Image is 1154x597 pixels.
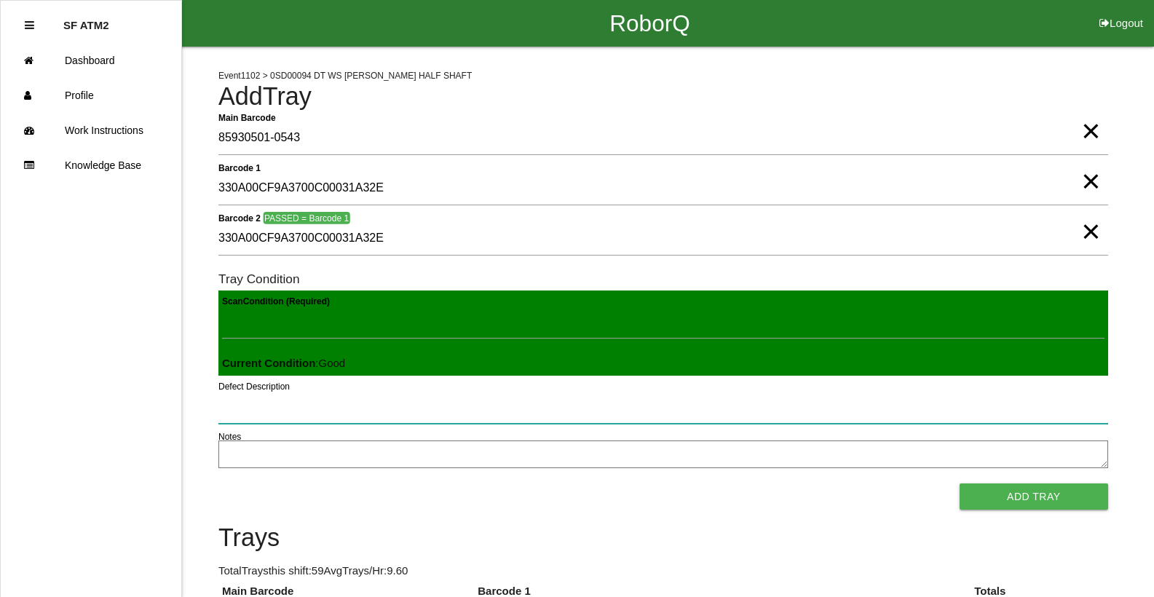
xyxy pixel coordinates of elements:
span: Event 1102 > 0SD00094 DT WS [PERSON_NAME] HALF SHAFT [218,71,472,81]
span: Clear Input [1081,102,1100,131]
span: Clear Input [1081,202,1100,232]
a: Dashboard [1,43,181,78]
a: Knowledge Base [1,148,181,183]
a: Profile [1,78,181,113]
input: Required [218,122,1108,155]
span: Clear Input [1081,152,1100,181]
p: SF ATM2 [63,8,109,31]
label: Defect Description [218,380,290,393]
button: Add Tray [960,483,1108,510]
h4: Trays [218,524,1108,552]
b: Scan Condition (Required) [222,296,330,307]
b: Barcode 1 [218,162,261,173]
a: Work Instructions [1,113,181,148]
h6: Tray Condition [218,272,1108,286]
h4: Add Tray [218,83,1108,111]
b: Barcode 2 [218,213,261,223]
span: PASSED = Barcode 1 [263,212,349,224]
b: Current Condition [222,357,315,369]
b: Main Barcode [218,112,276,122]
span: : Good [222,357,345,369]
div: Close [25,8,34,43]
label: Notes [218,430,241,443]
p: Total Trays this shift: 59 Avg Trays /Hr: 9.60 [218,563,1108,580]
